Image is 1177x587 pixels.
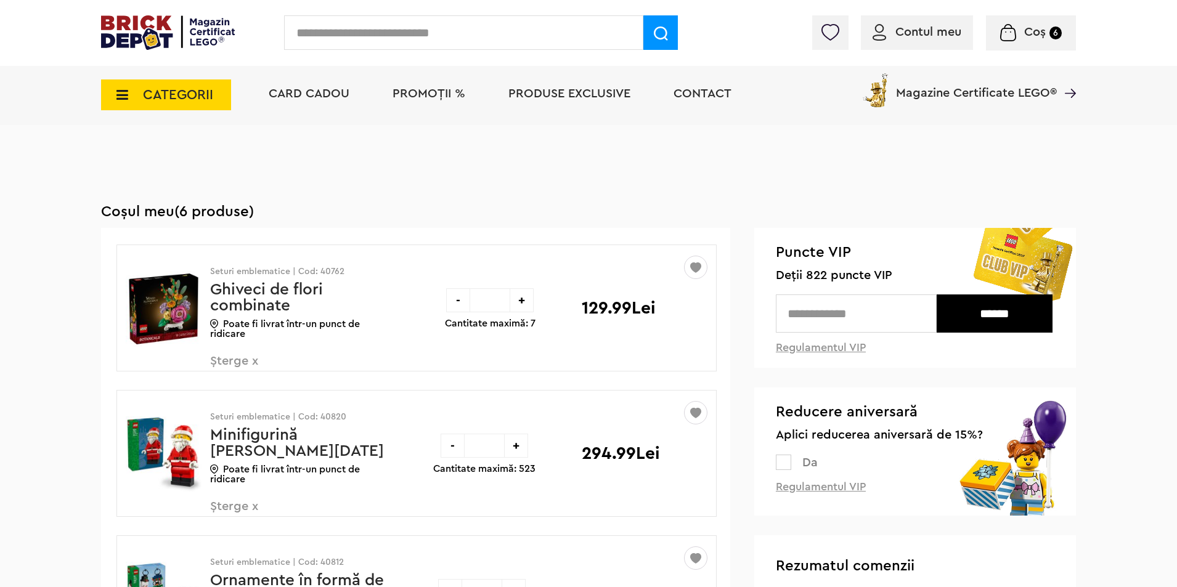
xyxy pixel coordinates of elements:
[210,558,386,567] p: Seturi emblematice | Cod: 40812
[873,26,961,38] a: Contul meu
[776,243,1055,262] span: Puncte VIP
[776,269,1055,283] span: Deții 822 puncte VIP
[895,26,961,38] span: Contul meu
[433,464,536,474] p: Cantitate maximă: 523
[896,71,1057,99] span: Magazine Certificate LEGO®
[210,355,355,381] span: Șterge x
[445,318,536,328] p: Cantitate maximă: 7
[776,559,914,573] span: Rezumatul comenzii
[582,445,660,462] p: 294.99Lei
[1057,71,1076,83] a: Magazine Certificate LEGO®
[269,87,349,100] a: Card Cadou
[1049,26,1062,39] small: 6
[210,319,386,339] p: Poate fi livrat într-un punct de ridicare
[393,87,465,100] a: PROMOȚII %
[776,403,1055,422] span: Reducere aniversară
[441,434,465,458] div: -
[508,87,630,100] a: Produse exclusive
[210,427,384,475] a: Minifigurină [PERSON_NAME][DATE] supradimensionată
[802,456,818,469] span: Da
[510,288,534,312] div: +
[126,408,202,500] img: Minifigurină Moș Crăciun supradimensionată
[776,428,1055,442] span: Aplici reducerea aniversară de 15%?
[504,434,528,458] div: +
[210,464,386,484] p: Poate fi livrat într-un punct de ridicare
[126,262,202,355] img: Ghiveci de flori combinate
[174,204,254,219] span: (6 produse)
[210,267,386,276] p: Seturi emblematice | Cod: 40762
[210,413,386,421] p: Seturi emblematice | Cod: 40820
[776,342,866,353] a: Regulamentul VIP
[674,87,731,100] a: Contact
[776,481,866,492] a: Regulamentul VIP
[210,281,323,314] a: Ghiveci de flori combinate
[582,299,656,317] p: 129.99Lei
[210,500,355,527] span: Șterge x
[143,88,213,102] span: CATEGORII
[101,203,1076,221] h1: Coșul meu
[1024,26,1046,38] span: Coș
[446,288,470,312] div: -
